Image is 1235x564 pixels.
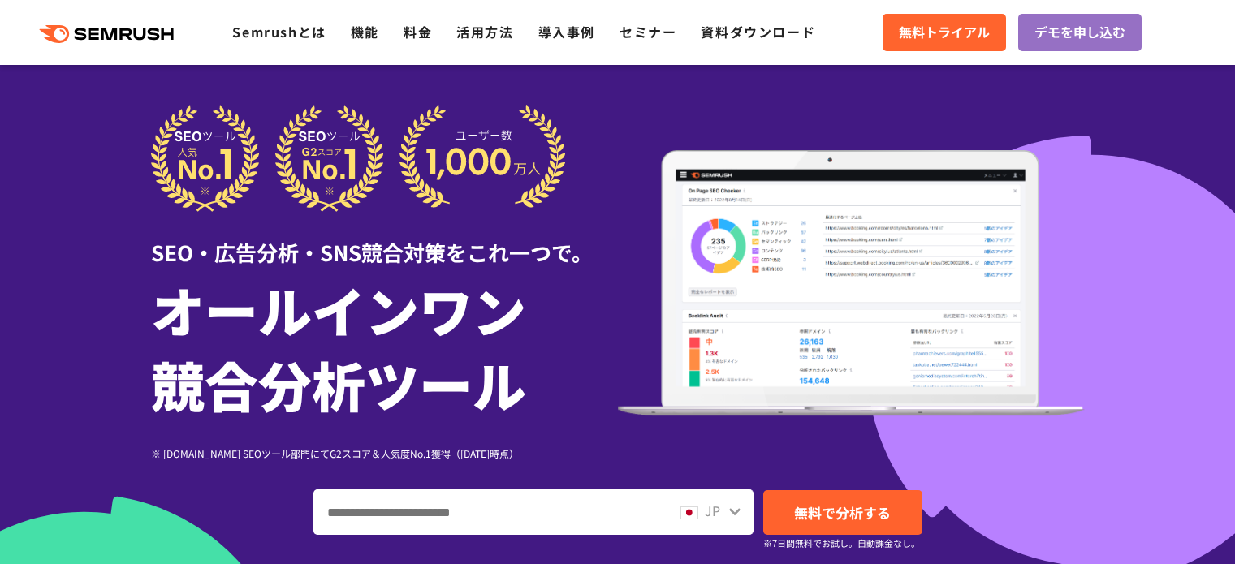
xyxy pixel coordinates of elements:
div: ※ [DOMAIN_NAME] SEOツール部門にてG2スコア＆人気度No.1獲得（[DATE]時点） [151,446,618,461]
a: 資料ダウンロード [701,22,815,41]
a: 機能 [351,22,379,41]
div: SEO・広告分析・SNS競合対策をこれ一つで。 [151,212,618,268]
h1: オールインワン 競合分析ツール [151,272,618,421]
a: セミナー [620,22,676,41]
a: 無料トライアル [883,14,1006,51]
span: 無料で分析する [794,502,891,523]
input: ドメイン、キーワードまたはURLを入力してください [314,490,666,534]
a: 無料で分析する [763,490,922,535]
a: 料金 [404,22,432,41]
a: Semrushとは [232,22,326,41]
a: デモを申し込む [1018,14,1142,51]
span: JP [705,501,720,520]
span: 無料トライアル [899,22,990,43]
span: デモを申し込む [1034,22,1125,43]
a: 導入事例 [538,22,595,41]
a: 活用方法 [456,22,513,41]
small: ※7日間無料でお試し。自動課金なし。 [763,536,920,551]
